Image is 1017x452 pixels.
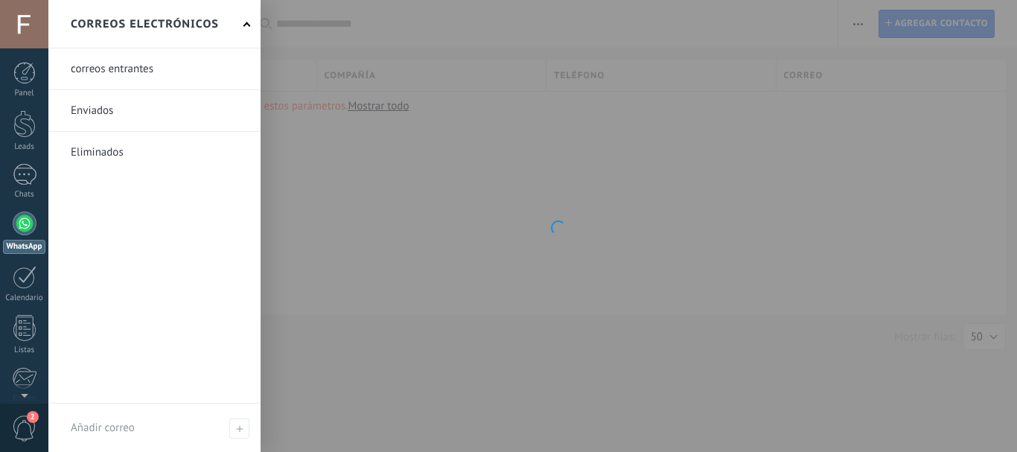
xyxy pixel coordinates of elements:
div: Calendario [3,293,46,303]
div: Leads [3,142,46,152]
li: correos entrantes [48,48,261,90]
span: 2 [27,411,39,423]
span: Añadir correo [71,421,135,435]
div: Chats [3,190,46,200]
span: Añadir correo [229,418,249,439]
div: Panel [3,89,46,98]
li: Eliminados [48,132,261,173]
div: WhatsApp [3,240,45,254]
h2: Correos electrónicos [71,1,219,48]
div: Listas [3,346,46,355]
li: Enviados [48,90,261,132]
